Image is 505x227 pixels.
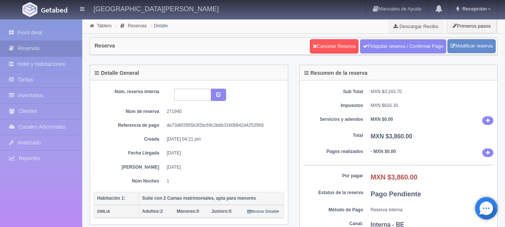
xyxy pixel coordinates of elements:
dd: 1 [167,178,278,184]
dd: [DATE] [167,164,278,171]
b: Pago Pendiente [371,190,421,198]
th: Suite con 2 Camas matrimoniales, apta para menores [139,192,284,205]
dd: MXN $3,243.70 [371,89,494,95]
dd: 271940 [167,108,278,115]
b: Habitación 1: [97,196,125,201]
dd: de73d6f2955b3f2bc69c2b6b31606842d4253569 [167,122,278,129]
dt: Impuestos [304,102,363,109]
dt: Estatus de la reserva [304,190,363,196]
dt: Núm de reserva [99,108,159,115]
span: 2 [142,209,163,214]
b: MXN $0.00 [371,117,393,122]
dt: [PERSON_NAME] [99,164,159,171]
dd: MXN $616.30 [371,102,494,109]
dt: Creada [99,136,159,142]
dt: Método de Pago [304,207,363,213]
dd: Reserva Interna [371,207,494,213]
img: Getabed [22,2,37,17]
li: Detalle [149,22,170,29]
dt: Total [304,132,363,139]
strong: Menores: [177,209,197,214]
h4: [GEOGRAPHIC_DATA][PERSON_NAME] [93,4,219,13]
a: Descargar Recibo [389,19,443,34]
img: Getabed [41,7,67,13]
dt: Fecha Llegada [99,150,159,156]
dt: Por pagar [304,173,363,179]
span: 0 [211,209,231,214]
button: Primeros pasos [447,19,497,33]
a: Cancelar Reserva [310,39,358,53]
dt: Pagos realizados [304,148,363,155]
dt: Referencia de pago [99,122,159,129]
dt: Canal: [304,221,363,227]
strong: Juniors: [211,209,229,214]
dt: Sub Total [304,89,363,95]
b: MXN $3,860.00 [371,133,412,139]
strong: Adultos: [142,209,160,214]
span: 0 [177,209,199,214]
dt: Núm Noches [99,178,159,184]
a: Reservas [128,23,147,28]
dd: [DATE] [167,150,278,156]
small: Mostrar Detalle [247,209,280,214]
a: Tablero [97,23,111,28]
dt: Núm. reserva interna [99,89,159,95]
h4: Detalle General [95,70,139,76]
a: Modificar reserva [447,39,496,53]
a: Mostrar Detalle [247,209,280,214]
dt: Servicios y adendos [304,116,363,123]
dd: [DATE] 04:21 pm [167,136,278,142]
h4: Reserva [95,43,115,49]
small: EMILIA [97,209,110,214]
span: Recepción [461,6,487,12]
b: - MXN $0.00 [371,149,396,154]
a: Finiquitar reserva / Confirmar Pago [360,39,446,53]
b: MXN $3,860.00 [371,174,418,181]
h4: Resumen de la reserva [304,70,368,76]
